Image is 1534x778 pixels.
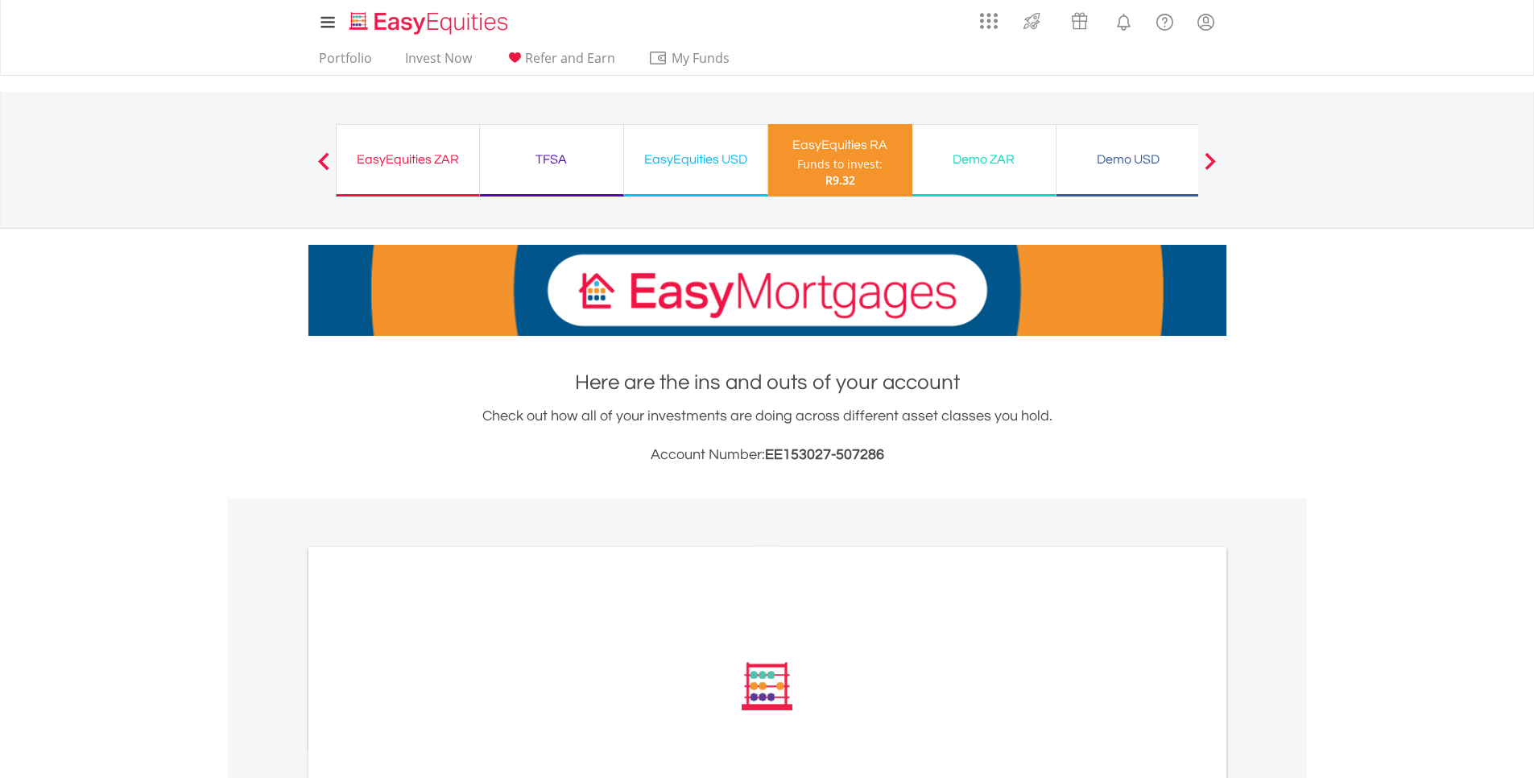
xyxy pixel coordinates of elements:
[525,49,615,67] span: Refer and Earn
[343,4,515,36] a: Home page
[1194,160,1226,176] button: Next
[308,245,1226,336] img: EasyMortage Promotion Banner
[1103,4,1144,36] a: Notifications
[970,4,1008,30] a: AppsGrid
[922,148,1046,171] div: Demo ZAR
[498,50,622,75] a: Refer and Earn
[346,10,515,36] img: EasyEquities_Logo.png
[1019,8,1045,34] img: thrive-v2.svg
[399,50,478,75] a: Invest Now
[980,12,998,30] img: grid-menu-icon.svg
[1185,4,1226,39] a: My Profile
[490,148,614,171] div: TFSA
[1144,4,1185,36] a: FAQ's and Support
[308,444,1226,466] h3: Account Number:
[1066,148,1190,171] div: Demo USD
[308,160,340,176] button: Previous
[308,368,1226,397] h1: Here are the ins and outs of your account
[634,148,758,171] div: EasyEquities USD
[778,134,903,156] div: EasyEquities RA
[1066,8,1093,34] img: vouchers-v2.svg
[312,50,378,75] a: Portfolio
[797,156,883,172] div: Funds to invest:
[1056,4,1103,34] a: Vouchers
[648,48,754,68] span: My Funds
[825,172,855,188] span: R9.32
[765,447,884,462] span: EE153027-507286
[346,148,469,171] div: EasyEquities ZAR
[308,405,1226,466] div: Check out how all of your investments are doing across different asset classes you hold.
